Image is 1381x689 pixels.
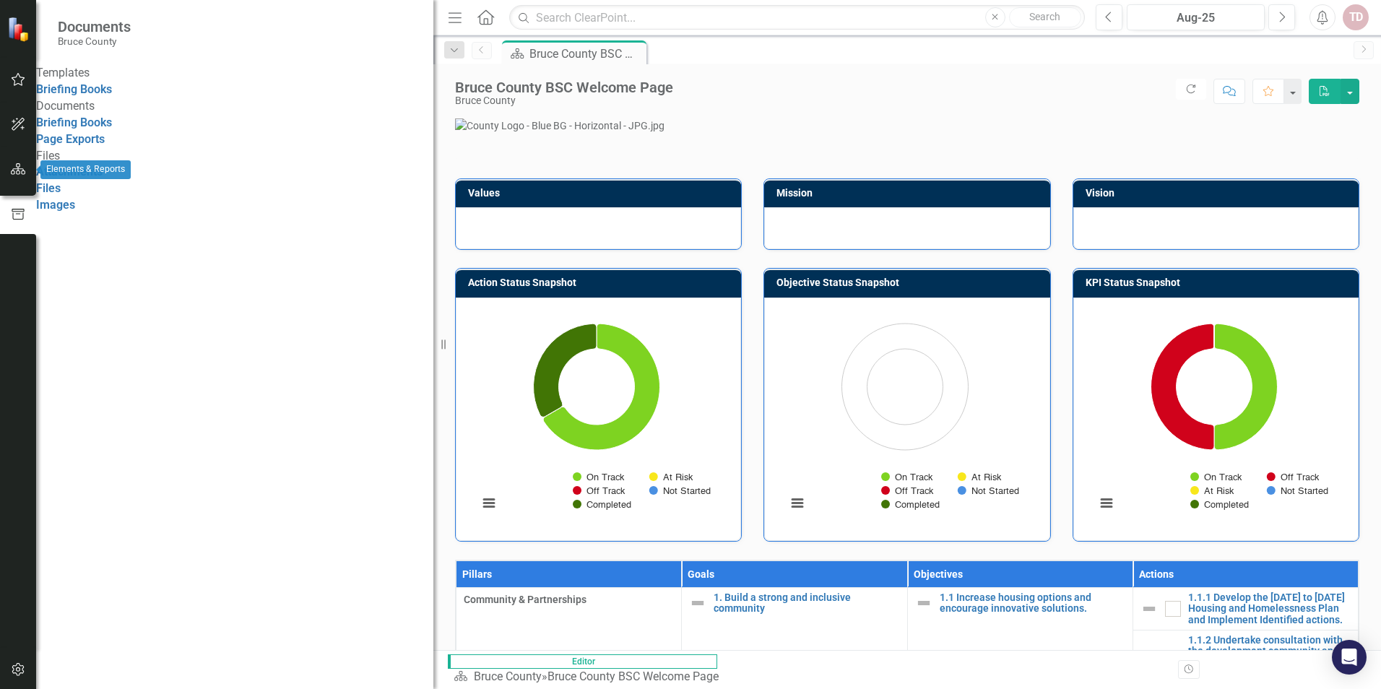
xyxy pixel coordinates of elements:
[787,493,808,513] button: View chart menu, Chart
[468,188,734,199] h3: Values
[448,654,717,669] span: Editor
[1088,309,1343,526] div: Chart. Highcharts interactive chart.
[1133,587,1358,630] td: Double-Click to Edit Right Click for Context Menu
[36,181,61,195] a: Files
[1088,309,1340,526] svg: Interactive chart
[573,499,631,510] button: Show Completed
[1190,472,1242,482] button: Show On Track
[881,485,932,496] button: Show Off Track
[40,160,131,179] div: Elements & Reports
[36,198,75,212] a: Images
[1190,499,1249,510] button: Show Completed
[714,592,899,615] a: 1. Build a strong and inclusive community
[940,592,1125,615] a: 1.1 Increase housing options and encourage innovative solutions.
[471,309,726,526] div: Chart. Highcharts interactive chart.
[58,35,131,47] small: Bruce County
[881,499,940,510] button: Show Completed
[1127,4,1265,30] button: Aug-25
[464,592,674,607] span: Community & Partnerships
[649,485,710,496] button: Show Not Started
[474,669,542,683] a: Bruce County
[468,277,734,288] h3: Action Status Snapshot
[1343,4,1369,30] button: TD
[915,594,932,612] img: Not Defined
[649,472,693,482] button: Show At Risk
[1267,485,1328,496] button: Show Not Started
[1267,472,1318,482] button: Show Off Track
[454,669,724,685] div: »
[455,118,1359,133] img: County Logo - Blue BG - Horizontal - JPG.jpg
[1086,188,1351,199] h3: Vision
[7,16,33,42] img: ClearPoint Strategy
[776,277,1042,288] h3: Objective Status Snapshot
[1029,11,1060,22] span: Search
[1151,324,1213,450] path: Off Track, 2.
[547,669,719,683] div: Bruce County BSC Welcome Page
[776,188,1042,199] h3: Mission
[455,79,673,95] div: Bruce County BSC Welcome Page
[689,594,706,612] img: Not Defined
[36,82,112,96] a: Briefing Books
[529,45,643,63] div: Bruce County BSC Welcome Page
[958,472,1001,482] button: Show At Risk
[542,406,563,418] path: Not Started , 0.
[471,309,722,526] svg: Interactive chart
[573,472,625,482] button: Show On Track
[543,324,659,450] path: On Track, 4.
[573,485,624,496] button: Show Off Track
[779,309,1031,526] svg: Interactive chart
[509,5,1085,30] input: Search ClearPoint...
[958,485,1018,496] button: Show Not Started
[455,95,673,106] div: Bruce County
[36,132,105,146] a: Page Exports
[1096,493,1117,513] button: View chart menu, Chart
[1190,485,1234,496] button: Show At Risk
[881,472,933,482] button: Show On Track
[1214,324,1278,450] path: On Track, 2.
[1332,640,1367,675] div: Open Intercom Messenger
[1132,9,1260,27] div: Aug-25
[1009,7,1081,27] button: Search
[36,116,112,129] a: Briefing Books
[779,309,1034,526] div: Chart. Highcharts interactive chart.
[479,493,499,513] button: View chart menu, Chart
[1140,600,1158,617] img: Not Defined
[36,65,433,82] div: Templates
[1188,592,1351,625] a: 1.1.1 Develop the [DATE] to [DATE] Housing and Homelessness Plan and Implement Identified actions.
[58,18,131,35] span: Documents
[36,148,433,165] div: Files
[1086,277,1351,288] h3: KPI Status Snapshot
[36,98,433,115] div: Documents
